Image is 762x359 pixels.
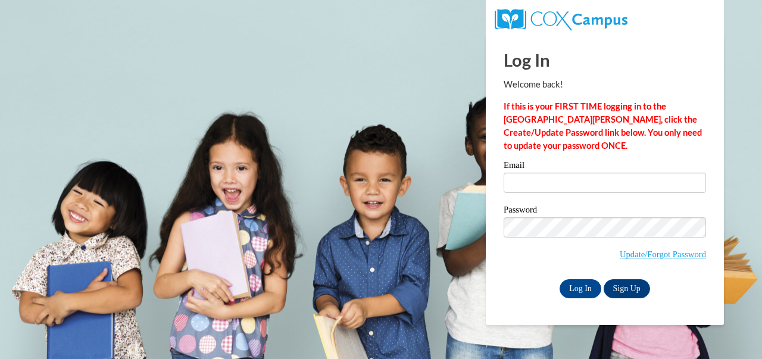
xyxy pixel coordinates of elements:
label: Email [504,161,706,173]
label: Password [504,205,706,217]
h1: Log In [504,48,706,72]
a: COX Campus [495,14,627,24]
strong: If this is your FIRST TIME logging in to the [GEOGRAPHIC_DATA][PERSON_NAME], click the Create/Upd... [504,101,702,151]
input: Log In [560,279,601,298]
a: Sign Up [604,279,650,298]
a: Update/Forgot Password [620,249,706,259]
p: Welcome back! [504,78,706,91]
img: COX Campus [495,9,627,30]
